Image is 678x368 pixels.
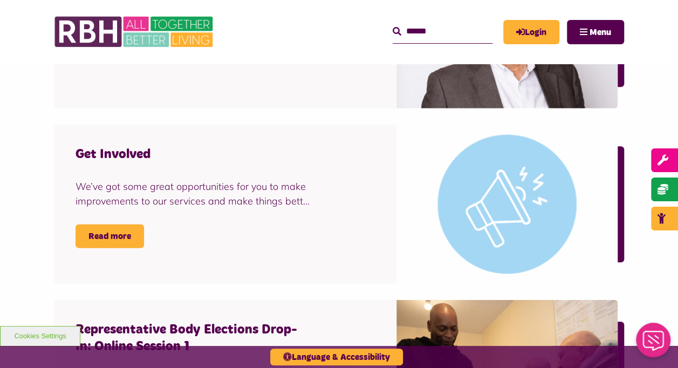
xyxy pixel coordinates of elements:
a: Read more Get Involved [76,224,144,248]
h4: Get Involved [76,146,310,163]
img: RBH [54,11,216,53]
button: Navigation [567,20,624,44]
input: Search [393,20,492,43]
h4: Representative Body Elections Drop-In: Online Session 1 [76,322,310,355]
span: Menu [590,28,611,37]
div: We’ve got some great opportunities for you to make improvements to our services and make things b... [76,179,310,208]
a: MyRBH [503,20,559,44]
iframe: Netcall Web Assistant for live chat [629,319,678,368]
button: Language & Accessibility [270,349,403,365]
img: Get Involved [396,125,618,284]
